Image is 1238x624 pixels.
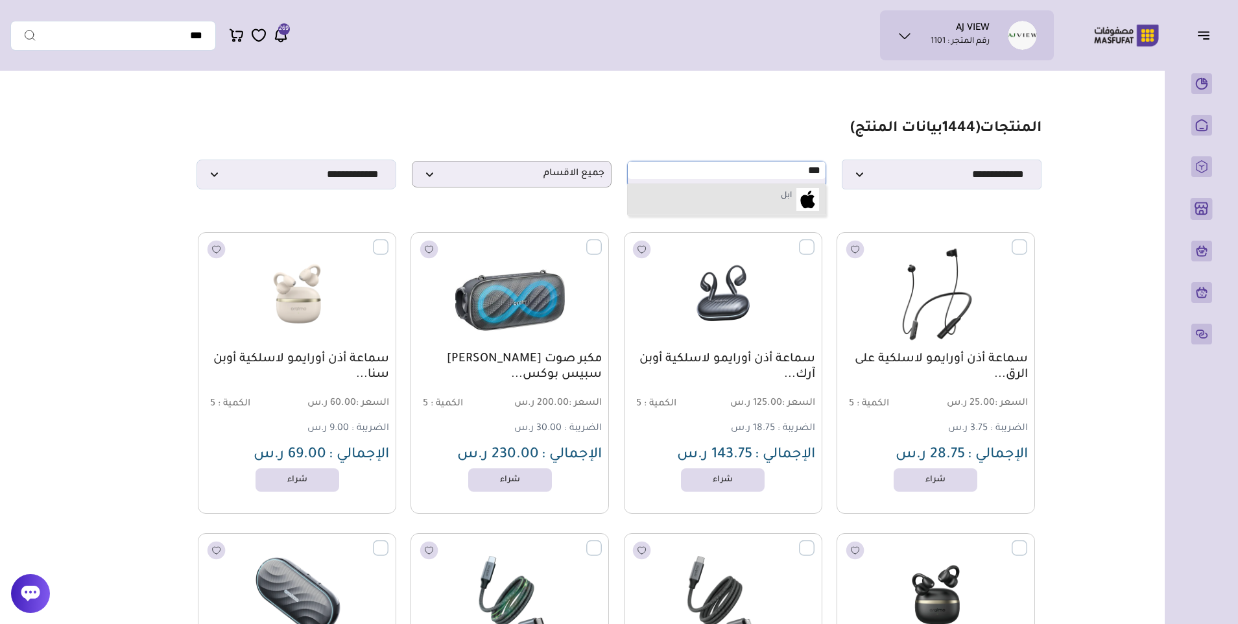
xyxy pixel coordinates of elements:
[307,424,349,434] span: 9.00 ر.س
[631,352,815,383] a: سماعة أذن أورايمو لاسلكية أوبن آرك...
[218,399,250,409] span: الكمية :
[724,398,815,410] span: 125.00 ر.س
[564,424,602,434] span: الضريبة :
[990,424,1028,434] span: الضريبة :
[351,424,389,434] span: الضريبة :
[412,161,612,187] p: جميع الاقسام
[514,424,562,434] span: 30.00 ر.س
[627,161,827,187] div: ابل
[796,188,819,211] img: 2023-08-07-64d0e7ea64ccd.png
[273,27,289,43] a: 269
[254,448,326,463] span: 69.00 ر.س
[419,168,604,180] span: جميع الاقسام
[850,121,980,137] span: ( بيانات المنتج)
[894,468,977,492] a: شراء
[956,23,990,36] h1: AJ VIEW
[206,239,388,348] img: 20250910151406478685.png
[418,239,601,348] img: 2025-09-10-68c1aa3f1323b.png
[512,398,602,410] span: 200.00 ر.س
[423,399,428,409] span: 5
[968,448,1028,463] span: الإجمالي :
[844,352,1028,383] a: سماعة أذن أورايمو لاسلكية على الرق...
[937,398,1028,410] span: 25.00 ر.س
[256,468,339,492] a: شراء
[948,424,988,434] span: 3.75 ر.س
[778,424,815,434] span: الضريبة :
[636,399,641,409] span: 5
[205,352,389,383] a: سماعة أذن أورايمو لاسلكية أوبن سنا...
[681,468,765,492] a: شراء
[569,398,602,409] span: السعر :
[356,398,389,409] span: السعر :
[942,121,975,137] span: 1444
[857,399,889,409] span: الكمية :
[329,448,389,463] span: الإجمالي :
[468,468,552,492] a: شراء
[627,161,827,187] p: جميع العلامات التجارية
[782,398,815,409] span: السعر :
[850,120,1042,139] h1: المنتجات
[896,448,965,463] span: 28.75 ر.س
[779,188,794,205] label: ابل
[931,36,990,49] p: رقم المتجر : 1101
[542,448,602,463] span: الإجمالي :
[731,424,775,434] span: 18.75 ر.س
[644,399,676,409] span: الكمية :
[210,399,215,409] span: 5
[457,448,539,463] span: 230.00 ر.س
[849,399,854,409] span: 5
[298,398,389,410] span: 60.00 ر.س
[995,398,1028,409] span: السعر :
[755,448,815,463] span: الإجمالي :
[1085,23,1168,48] img: Logo
[418,352,602,383] a: مكبر صوت [PERSON_NAME] سبيس بوكس...
[844,239,1027,348] img: 20250910151428602614.png
[1008,21,1037,50] img: AJ VIEW
[677,448,752,463] span: 143.75 ر.س
[431,399,463,409] span: الكمية :
[279,23,289,35] span: 269
[632,239,815,348] img: 20250910151422978062.png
